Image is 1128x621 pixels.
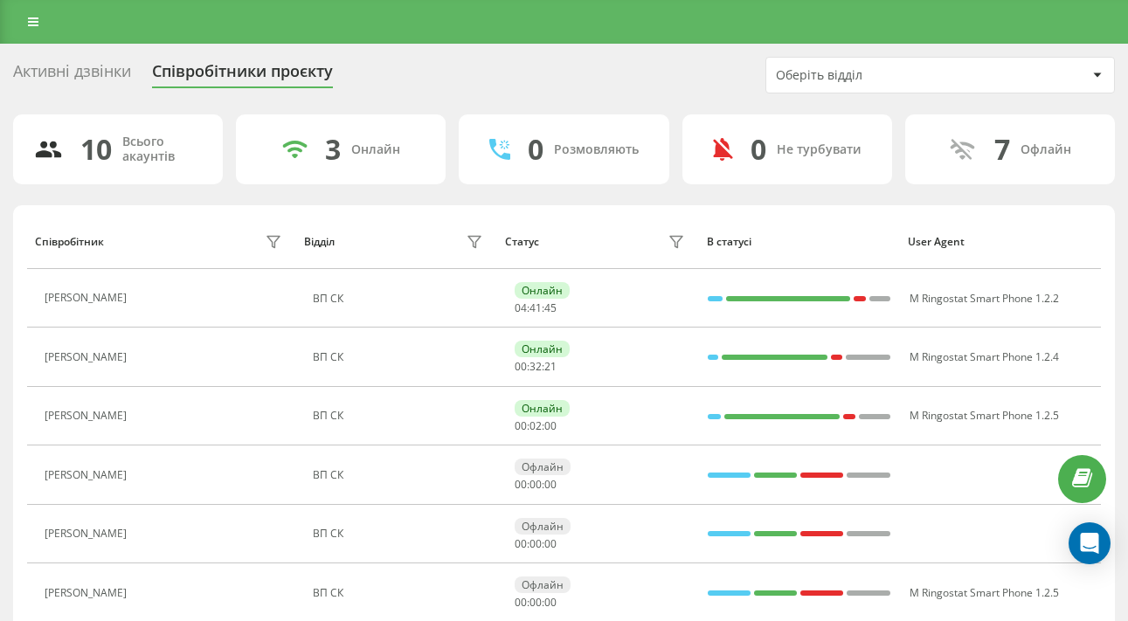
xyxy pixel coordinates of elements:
[515,302,557,314] div: : :
[45,587,131,599] div: [PERSON_NAME]
[515,300,527,315] span: 04
[1021,142,1071,157] div: Офлайн
[515,400,570,417] div: Онлайн
[13,62,131,89] div: Активні дзвінки
[707,236,892,248] div: В статусі
[751,133,766,166] div: 0
[515,538,557,550] div: : :
[313,293,487,305] div: ВП СК
[313,351,487,363] div: ВП СК
[515,420,557,432] div: : :
[529,359,542,374] span: 32
[1069,522,1111,564] div: Open Intercom Messenger
[313,410,487,422] div: ВП СК
[45,469,131,481] div: [PERSON_NAME]
[515,597,557,609] div: : :
[544,477,557,492] span: 00
[910,408,1059,423] span: M Ringostat Smart Phone 1.2.5
[515,518,571,535] div: Офлайн
[80,133,112,166] div: 10
[122,135,202,164] div: Всього акаунтів
[908,236,1093,248] div: User Agent
[325,133,341,166] div: 3
[544,359,557,374] span: 21
[515,479,557,491] div: : :
[515,418,527,433] span: 00
[313,587,487,599] div: ВП СК
[776,68,985,83] div: Оберіть відділ
[529,595,542,610] span: 00
[515,361,557,373] div: : :
[515,341,570,357] div: Онлайн
[304,236,335,248] div: Відділ
[152,62,333,89] div: Співробітники проєкту
[45,292,131,304] div: [PERSON_NAME]
[515,359,527,374] span: 00
[529,418,542,433] span: 02
[351,142,400,157] div: Онлайн
[910,349,1059,364] span: M Ringostat Smart Phone 1.2.4
[529,536,542,551] span: 00
[544,418,557,433] span: 00
[554,142,639,157] div: Розмовляють
[35,236,104,248] div: Співробітник
[777,142,862,157] div: Не турбувати
[544,595,557,610] span: 00
[515,595,527,610] span: 00
[515,282,570,299] div: Онлайн
[544,300,557,315] span: 45
[910,291,1059,306] span: M Ringostat Smart Phone 1.2.2
[313,469,487,481] div: ВП СК
[515,576,571,593] div: Офлайн
[528,133,543,166] div: 0
[45,528,131,540] div: [PERSON_NAME]
[505,236,539,248] div: Статус
[45,410,131,422] div: [PERSON_NAME]
[544,536,557,551] span: 00
[45,351,131,363] div: [PERSON_NAME]
[515,477,527,492] span: 00
[515,536,527,551] span: 00
[529,477,542,492] span: 00
[994,133,1010,166] div: 7
[313,528,487,540] div: ВП СК
[529,300,542,315] span: 41
[910,585,1059,600] span: M Ringostat Smart Phone 1.2.5
[515,459,571,475] div: Офлайн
